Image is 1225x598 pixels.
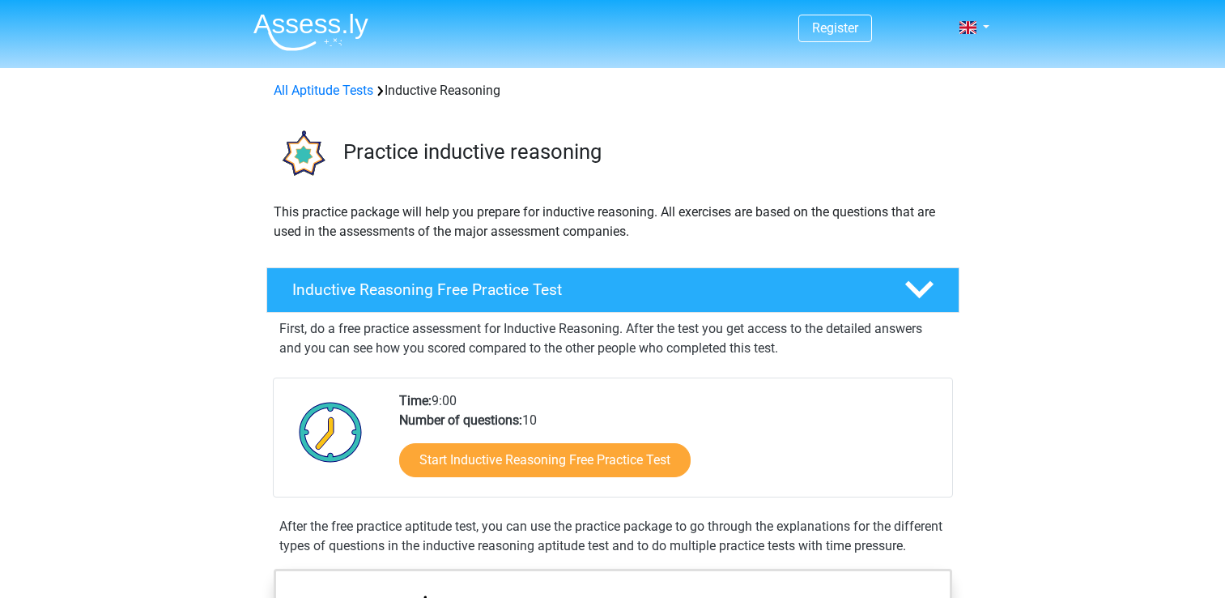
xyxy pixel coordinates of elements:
p: This practice package will help you prepare for inductive reasoning. All exercises are based on t... [274,203,952,241]
a: Inductive Reasoning Free Practice Test [260,267,966,313]
div: 9:00 10 [387,391,951,497]
img: Clock [290,391,372,472]
div: After the free practice aptitude test, you can use the practice package to go through the explana... [273,517,953,556]
a: All Aptitude Tests [274,83,373,98]
img: Assessly [253,13,368,51]
b: Time: [399,393,432,408]
a: Register [812,20,858,36]
p: First, do a free practice assessment for Inductive Reasoning. After the test you get access to th... [279,319,946,358]
div: Inductive Reasoning [267,81,959,100]
b: Number of questions: [399,412,522,428]
h4: Inductive Reasoning Free Practice Test [292,280,878,299]
h3: Practice inductive reasoning [343,139,946,164]
a: Start Inductive Reasoning Free Practice Test [399,443,691,477]
img: inductive reasoning [267,120,336,189]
